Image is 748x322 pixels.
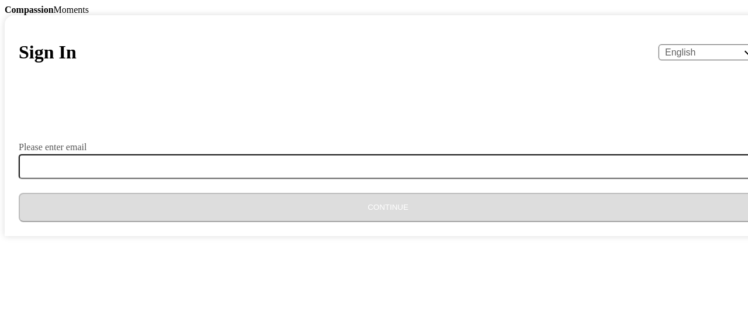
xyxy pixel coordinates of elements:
label: Please enter email [19,143,86,152]
h1: Sign In [19,41,77,63]
div: Moments [5,5,743,15]
b: Compassion [5,5,54,15]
